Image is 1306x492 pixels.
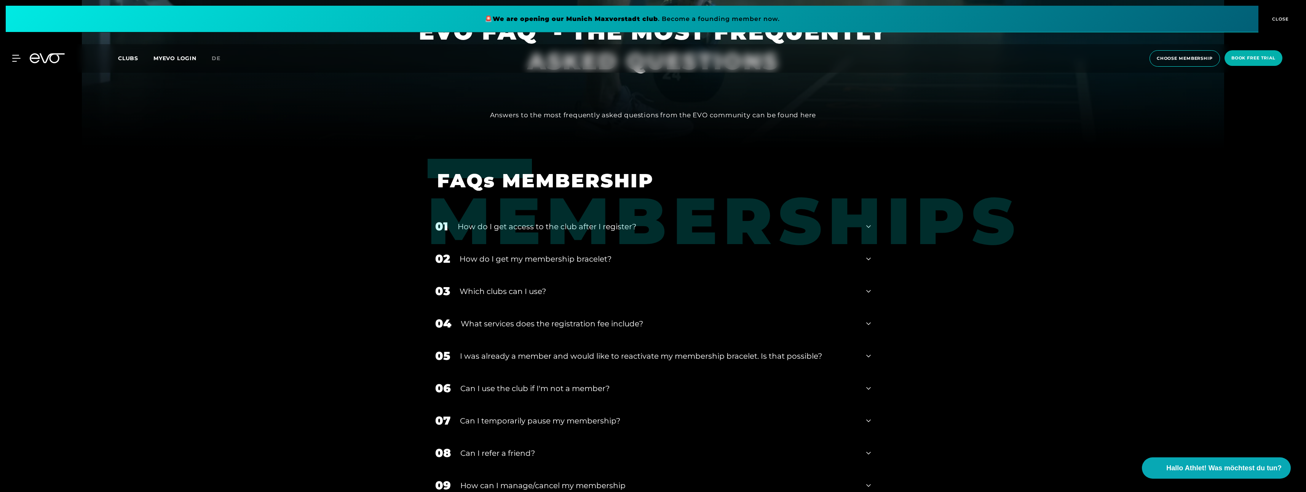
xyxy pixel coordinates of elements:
[1258,6,1300,32] button: CLOSE
[1147,50,1222,67] a: choose membership
[461,318,857,329] div: What services does the registration fee include?
[458,221,857,232] div: How do I get access to the club after I register?
[435,347,450,364] div: 05
[437,168,859,193] h1: FAQs MEMBERSHIP
[118,54,153,62] a: Clubs
[435,315,451,332] div: 04
[460,480,857,491] div: How can I manage/cancel my membership
[435,412,450,429] div: 07
[1166,463,1282,473] span: Hallo Athlet! Was möchtest du tun?
[460,350,857,362] div: I was already a member and would like to reactivate my membership bracelet. Is that possible?
[490,109,816,121] div: Answers to the most frequently asked questions from the EVO community can be found here
[212,55,220,62] span: de
[1142,457,1291,479] button: Hallo Athlet! Was möchtest du tun?
[435,218,448,235] div: 01
[460,286,857,297] div: Which clubs can I use?
[1270,16,1289,22] span: CLOSE
[435,444,451,462] div: 08
[460,415,857,427] div: Can I temporarily pause my membership?
[435,380,451,397] div: 06
[435,283,450,300] div: 03
[118,55,138,62] span: Clubs
[460,447,857,459] div: Can I refer a friend?
[460,253,857,265] div: How do I get my membership bracelet?
[435,250,450,267] div: 02
[212,54,230,63] a: de
[1231,55,1276,61] span: book free trial
[1222,50,1285,67] a: book free trial
[153,55,196,62] a: MYEVO LOGIN
[460,383,857,394] div: Can I use the club if I'm not a member?
[1157,55,1213,62] span: choose membership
